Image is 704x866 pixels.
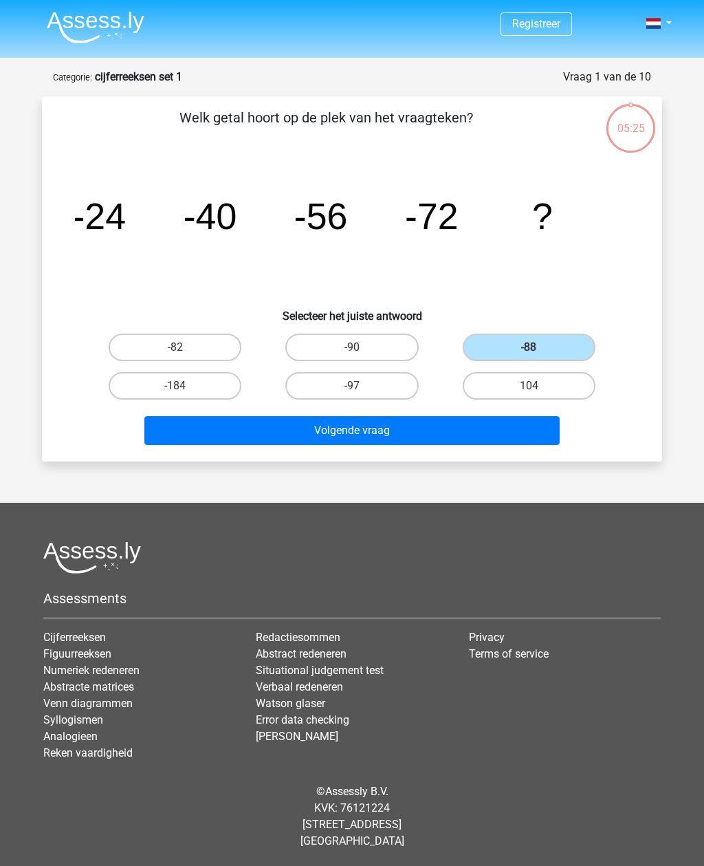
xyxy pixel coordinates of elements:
[43,631,106,644] a: Cijferreeksen
[469,631,505,644] a: Privacy
[43,730,98,743] a: Analogieen
[512,17,560,30] a: Registreer
[463,334,595,361] label: -88
[43,713,103,726] a: Syllogismen
[256,730,338,743] a: [PERSON_NAME]
[72,195,126,237] tspan: -24
[405,195,459,237] tspan: -72
[43,697,133,710] a: Venn diagrammen
[43,590,661,607] h5: Assessments
[256,680,343,693] a: Verbaal redeneren
[43,541,141,574] img: Assessly logo
[256,631,340,644] a: Redactiesommen
[109,334,241,361] label: -82
[95,70,182,83] strong: cijferreeksen set 1
[256,647,346,660] a: Abstract redeneren
[285,372,418,400] label: -97
[144,416,560,445] button: Volgende vraag
[43,746,133,759] a: Reken vaardigheid
[256,697,325,710] a: Watson glaser
[33,772,671,860] div: © KVK: 76121224 [STREET_ADDRESS] [GEOGRAPHIC_DATA]
[43,680,134,693] a: Abstracte matrices
[563,69,651,85] div: Vraag 1 van de 10
[47,11,144,43] img: Assessly
[184,195,237,237] tspan: -40
[469,647,549,660] a: Terms of service
[43,664,140,677] a: Numeriek redeneren
[53,72,92,83] small: Categorie:
[532,195,553,237] tspan: ?
[64,107,588,149] p: Welk getal hoort op de plek van het vraagteken?
[463,372,595,400] label: 104
[256,664,384,677] a: Situational judgement test
[43,647,111,660] a: Figuurreeksen
[256,713,349,726] a: Error data checking
[605,102,657,137] div: 05:25
[294,195,348,237] tspan: -56
[64,299,640,323] h6: Selecteer het juiste antwoord
[325,785,388,798] a: Assessly B.V.
[109,372,241,400] label: -184
[285,334,418,361] label: -90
